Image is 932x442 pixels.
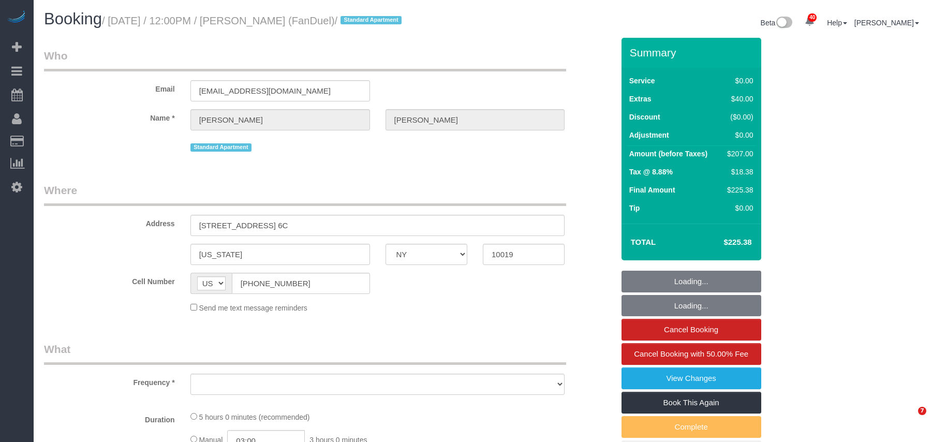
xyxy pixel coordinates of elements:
input: City [190,244,370,265]
label: Amount (before Taxes) [629,149,707,159]
legend: What [44,342,566,365]
div: $18.38 [723,167,753,177]
span: Standard Apartment [190,143,252,152]
label: Cell Number [36,273,183,287]
a: Beta [761,19,793,27]
a: View Changes [622,367,761,389]
div: ($0.00) [723,112,753,122]
a: [PERSON_NAME] [854,19,919,27]
small: / [DATE] / 12:00PM / [PERSON_NAME] (FanDuel) [102,15,405,26]
label: Email [36,80,183,94]
img: New interface [775,17,792,30]
label: Discount [629,112,660,122]
a: 40 [800,10,820,33]
span: / [335,15,405,26]
label: Extras [629,94,652,104]
span: 5 hours 0 minutes (recommended) [199,413,310,421]
div: $207.00 [723,149,753,159]
h4: $225.38 [692,238,751,247]
a: Cancel Booking [622,319,761,341]
label: Adjustment [629,130,669,140]
div: $0.00 [723,76,753,86]
input: Last Name [386,109,565,130]
label: Address [36,215,183,229]
label: Name * [36,109,183,123]
legend: Where [44,183,566,206]
label: Frequency * [36,374,183,388]
span: 40 [808,13,817,22]
div: $225.38 [723,185,753,195]
span: Standard Apartment [341,16,402,24]
div: $0.00 [723,130,753,140]
label: Final Amount [629,185,675,195]
h3: Summary [630,47,756,58]
input: Email [190,80,370,101]
strong: Total [631,238,656,246]
img: Automaid Logo [6,10,27,25]
label: Tax @ 8.88% [629,167,673,177]
a: Book This Again [622,392,761,414]
span: Send me text message reminders [199,304,307,312]
label: Duration [36,411,183,425]
input: Cell Number [232,273,370,294]
label: Service [629,76,655,86]
legend: Who [44,48,566,71]
span: Booking [44,10,102,28]
input: First Name [190,109,370,130]
div: $40.00 [723,94,753,104]
iframe: Intercom live chat [897,407,922,432]
span: 7 [918,407,926,415]
a: Help [827,19,847,27]
label: Tip [629,203,640,213]
a: Cancel Booking with 50.00% Fee [622,343,761,365]
input: Zip Code [483,244,565,265]
span: Cancel Booking with 50.00% Fee [634,349,748,358]
div: $0.00 [723,203,753,213]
